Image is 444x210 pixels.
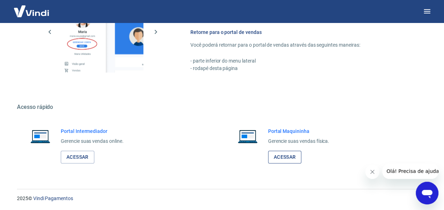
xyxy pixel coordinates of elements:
p: Você poderá retornar para o portal de vendas através das seguintes maneiras: [190,41,410,49]
p: Gerencie suas vendas física. [268,138,330,145]
h6: Retorne para o portal de vendas [190,29,410,36]
h6: Portal Maquininha [268,128,330,135]
h6: Portal Intermediador [61,128,124,135]
h5: Acesso rápido [17,104,427,111]
a: Vindi Pagamentos [33,196,73,201]
span: Olá! Precisa de ajuda? [4,5,59,11]
img: Vindi [8,0,54,22]
p: - rodapé desta página [190,65,410,72]
p: Gerencie suas vendas online. [61,138,124,145]
a: Acessar [268,151,302,164]
img: Imagem de um notebook aberto [25,128,55,145]
a: Acessar [61,151,94,164]
p: - parte inferior do menu lateral [190,57,410,65]
iframe: Fechar mensagem [365,165,379,179]
img: Imagem de um notebook aberto [233,128,262,145]
iframe: Mensagem da empresa [382,163,438,179]
iframe: Botão para abrir a janela de mensagens [416,182,438,204]
p: 2025 © [17,195,427,202]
